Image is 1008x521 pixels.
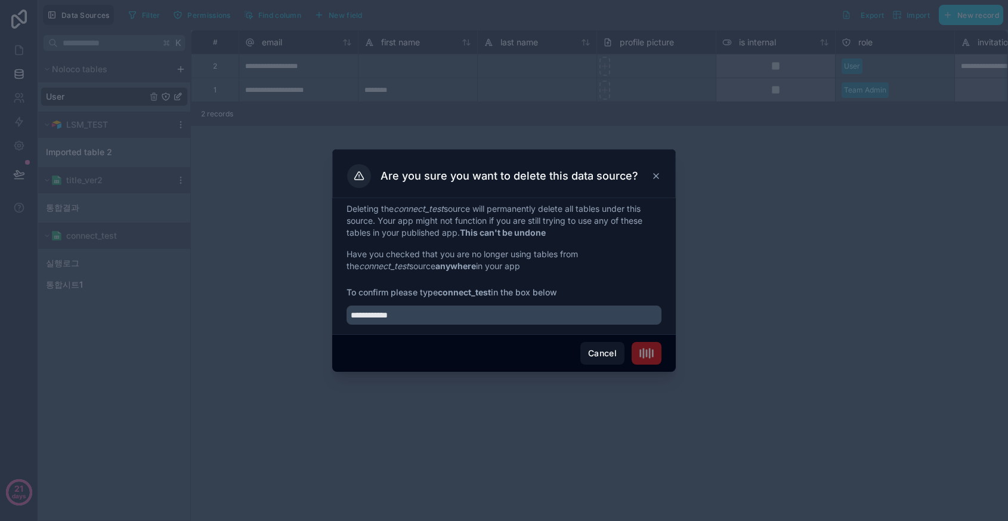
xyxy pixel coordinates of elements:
[394,204,444,214] em: connect_test
[438,287,491,297] strong: connect_test
[347,286,661,298] span: To confirm please type in the box below
[580,342,624,365] button: Cancel
[381,169,638,183] h3: Are you sure you want to delete this data source?
[359,261,409,271] em: connect_test
[347,248,661,272] p: Have you checked that you are no longer using tables from the source in your app
[435,261,476,271] strong: anywhere
[460,227,546,238] strong: This can't be undone
[347,203,661,239] p: Deleting the source will permanently delete all tables under this source. Your app might not func...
